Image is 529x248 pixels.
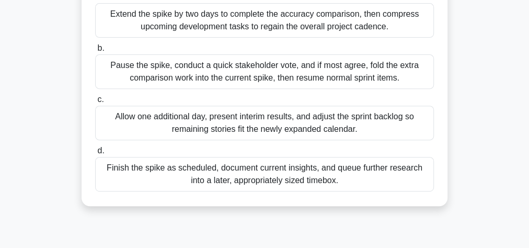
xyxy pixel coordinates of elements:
[95,3,434,38] div: Extend the spike by two days to complete the accuracy comparison, then compress upcoming developm...
[95,157,434,191] div: Finish the spike as scheduled, document current insights, and queue further research into a later...
[95,54,434,89] div: Pause the spike, conduct a quick stakeholder vote, and if most agree, fold the extra comparison w...
[95,106,434,140] div: Allow one additional day, present interim results, and adjust the sprint backlog so remaining sto...
[97,43,104,52] span: b.
[97,146,104,155] span: d.
[97,95,103,104] span: c.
